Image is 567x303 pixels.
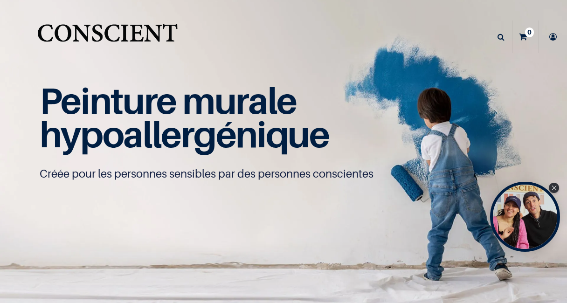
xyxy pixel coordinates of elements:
a: Logo of Conscient [35,19,180,55]
div: Open Tolstoy widget [490,182,560,252]
a: 0 [512,21,539,53]
div: Open Tolstoy [490,182,560,252]
span: Peinture murale [40,79,297,122]
div: Close Tolstoy widget [549,183,559,193]
span: hypoallergénique [40,112,329,156]
p: Créée pour les personnes sensibles par des personnes conscientes [40,166,527,181]
img: Conscient [35,19,180,55]
sup: 0 [525,28,534,37]
div: Tolstoy bubble widget [490,182,560,252]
